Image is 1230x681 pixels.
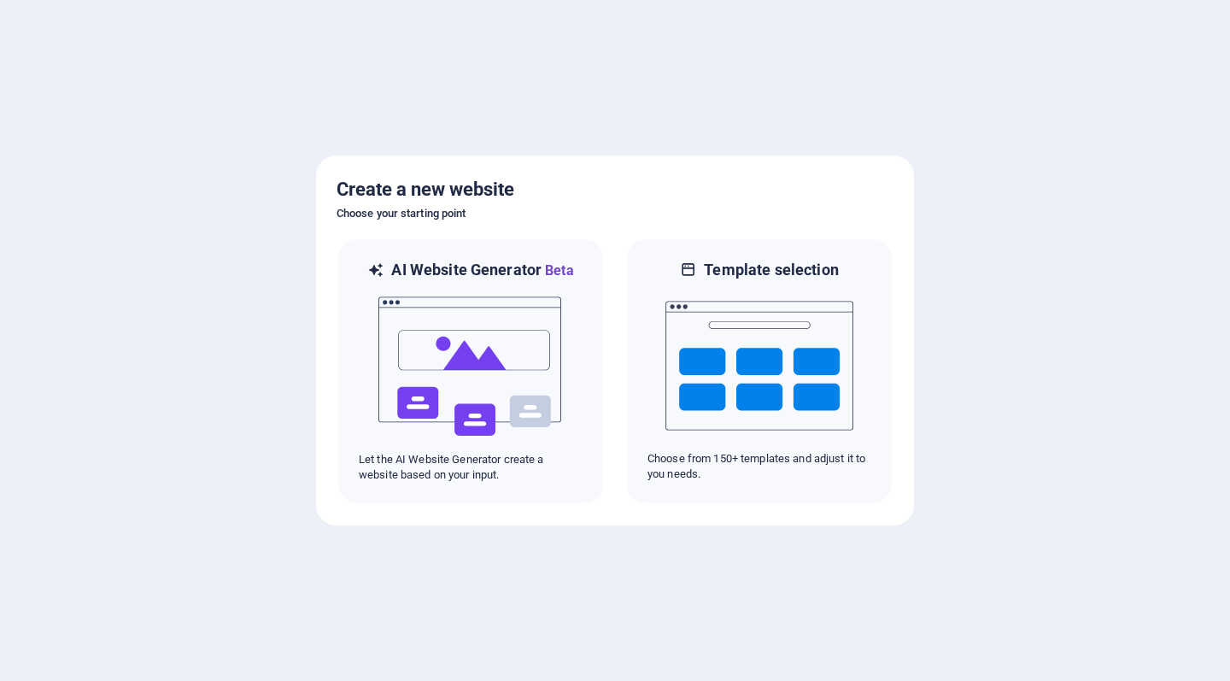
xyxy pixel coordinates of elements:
h6: AI Website Generator [391,260,573,281]
div: AI Website GeneratorBetaaiLet the AI Website Generator create a website based on your input. [337,238,605,505]
img: ai [377,281,565,452]
h5: Create a new website [337,176,893,203]
p: Let the AI Website Generator create a website based on your input. [359,452,583,483]
h6: Choose your starting point [337,203,893,224]
div: Template selectionChoose from 150+ templates and adjust it to you needs. [625,238,893,505]
h6: Template selection [704,260,838,280]
span: Beta [542,262,574,279]
p: Choose from 150+ templates and adjust it to you needs. [647,451,871,482]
